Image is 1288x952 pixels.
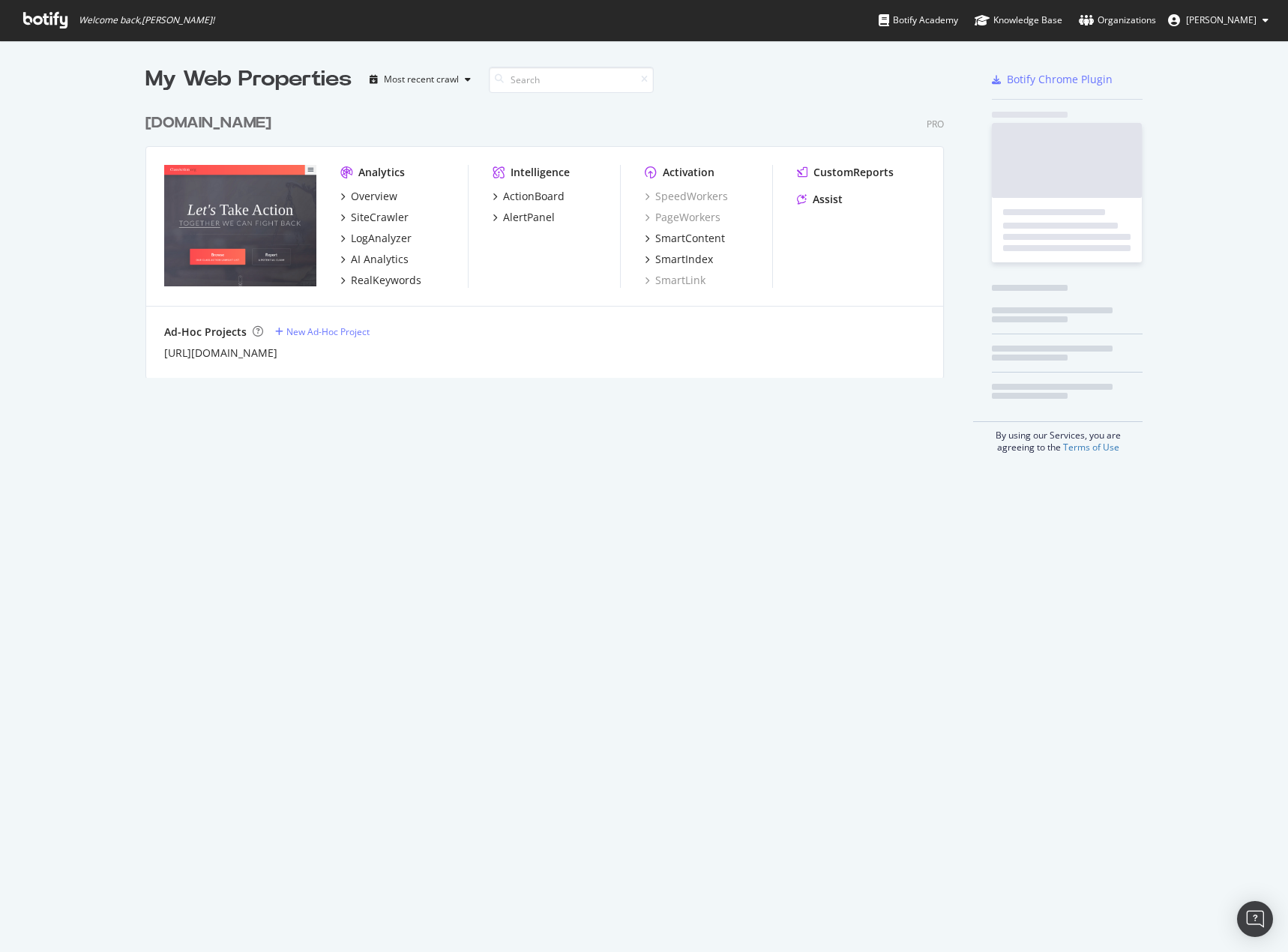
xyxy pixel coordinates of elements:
[645,273,705,288] a: SmartLink
[879,13,958,28] div: Botify Academy
[351,252,409,267] div: AI Analytics
[358,165,405,180] div: Analytics
[1063,441,1119,454] a: Terms of Use
[1186,13,1257,26] span: Patrick Hanan
[351,231,412,246] div: LogAnalyzer
[645,189,728,204] a: SpeedWorkers
[340,189,397,204] a: Overview
[493,210,555,225] a: AlertPanel
[813,165,894,180] div: CustomReports
[351,210,409,225] div: SiteCrawler
[975,13,1062,28] div: Knowledge Base
[489,67,654,93] input: Search
[645,231,725,246] a: SmartContent
[145,112,277,134] a: [DOMAIN_NAME]
[164,165,316,286] img: classaction.org
[503,210,555,225] div: AlertPanel
[164,346,277,361] a: [URL][DOMAIN_NAME]
[364,67,477,91] button: Most recent crawl
[1156,8,1281,32] button: [PERSON_NAME]
[493,189,565,204] a: ActionBoard
[813,192,843,207] div: Assist
[1007,72,1113,87] div: Botify Chrome Plugin
[384,75,459,84] div: Most recent crawl
[927,118,944,130] div: Pro
[1237,901,1273,937] div: Open Intercom Messenger
[340,210,409,225] a: SiteCrawler
[797,192,843,207] a: Assist
[645,252,713,267] a: SmartIndex
[351,273,421,288] div: RealKeywords
[275,325,370,338] a: New Ad-Hoc Project
[340,273,421,288] a: RealKeywords
[79,14,214,26] span: Welcome back, [PERSON_NAME] !
[145,94,956,378] div: grid
[663,165,714,180] div: Activation
[340,252,409,267] a: AI Analytics
[973,421,1143,454] div: By using our Services, you are agreeing to the
[511,165,570,180] div: Intelligence
[351,189,397,204] div: Overview
[645,210,720,225] a: PageWorkers
[655,252,713,267] div: SmartIndex
[797,165,894,180] a: CustomReports
[992,72,1113,87] a: Botify Chrome Plugin
[286,325,370,338] div: New Ad-Hoc Project
[340,231,412,246] a: LogAnalyzer
[503,189,565,204] div: ActionBoard
[145,112,271,134] div: [DOMAIN_NAME]
[655,231,725,246] div: SmartContent
[164,325,247,340] div: Ad-Hoc Projects
[145,64,352,94] div: My Web Properties
[1079,13,1156,28] div: Organizations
